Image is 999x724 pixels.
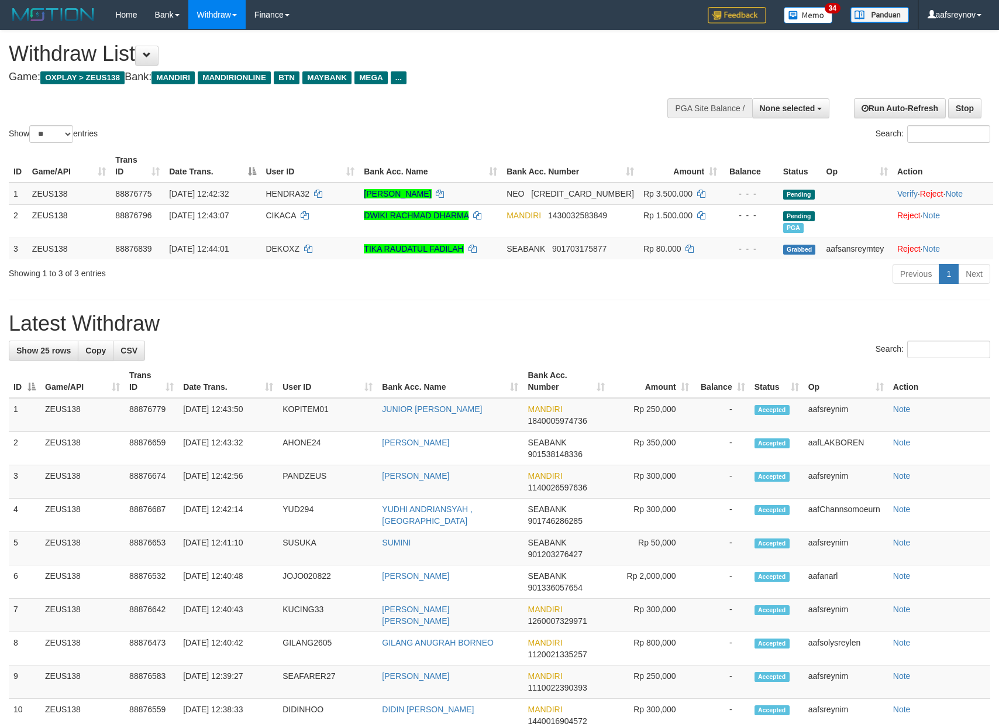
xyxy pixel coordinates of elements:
[354,71,388,84] span: MEGA
[528,550,582,559] span: Copy 901203276427 to clipboard
[169,211,229,220] span: [DATE] 12:43:07
[266,244,299,253] span: DEKOXZ
[125,632,178,665] td: 88876473
[364,189,431,198] a: [PERSON_NAME]
[528,483,587,492] span: Copy 1140026597636 to clipboard
[278,365,377,398] th: User ID: activate to sort column ascending
[783,245,816,255] span: Grabbed
[893,571,911,581] a: Note
[694,665,750,699] td: -
[528,450,582,459] span: Copy 901538148336 to clipboard
[907,125,990,143] input: Search:
[850,7,909,23] img: panduan.png
[9,238,27,259] td: 3
[9,6,98,23] img: MOTION_logo.png
[920,189,943,198] a: Reject
[945,189,963,198] a: Note
[40,565,125,599] td: ZEUS138
[643,244,681,253] span: Rp 80.000
[125,565,178,599] td: 88876532
[278,599,377,632] td: KUCING33
[9,398,40,432] td: 1
[169,244,229,253] span: [DATE] 12:44:01
[27,149,111,183] th: Game/API: activate to sort column ascending
[643,211,693,220] span: Rp 1.500.000
[694,632,750,665] td: -
[609,532,694,565] td: Rp 50,000
[893,705,911,714] a: Note
[548,211,607,220] span: Copy 1430032583849 to clipboard
[948,98,981,118] a: Stop
[9,42,654,66] h1: Withdraw List
[609,499,694,532] td: Rp 300,000
[822,149,893,183] th: Op: activate to sort column ascending
[302,71,352,84] span: MAYBANK
[528,571,566,581] span: SEABANK
[261,149,359,183] th: User ID: activate to sort column ascending
[125,499,178,532] td: 88876687
[893,638,911,647] a: Note
[120,346,137,355] span: CSV
[278,465,377,499] td: PANDZEUS
[16,346,71,355] span: Show 25 rows
[40,71,125,84] span: OXPLAY > ZEUS138
[528,438,566,447] span: SEABANK
[755,672,790,682] span: Accepted
[278,398,377,432] td: KOPITEM01
[178,665,278,699] td: [DATE] 12:39:27
[274,71,299,84] span: BTN
[125,465,178,499] td: 88876674
[178,532,278,565] td: [DATE] 12:41:10
[382,671,449,681] a: [PERSON_NAME]
[609,465,694,499] td: Rp 300,000
[9,71,654,83] h4: Game: Bank:
[609,599,694,632] td: Rp 300,000
[893,204,993,238] td: ·
[694,532,750,565] td: -
[40,365,125,398] th: Game/API: activate to sort column ascending
[278,632,377,665] td: GILANG2605
[528,705,562,714] span: MANDIRI
[822,238,893,259] td: aafsansreymtey
[804,465,888,499] td: aafsreynim
[783,223,804,233] span: Marked by aafsolysreylen
[778,149,822,183] th: Status
[609,665,694,699] td: Rp 250,000
[804,398,888,432] td: aafsreynim
[893,183,993,205] td: · ·
[115,244,151,253] span: 88876839
[9,665,40,699] td: 9
[609,398,694,432] td: Rp 250,000
[893,671,911,681] a: Note
[694,499,750,532] td: -
[897,211,921,220] a: Reject
[784,7,833,23] img: Button%20Memo.svg
[922,211,940,220] a: Note
[125,365,178,398] th: Trans ID: activate to sort column ascending
[755,572,790,582] span: Accepted
[528,650,587,659] span: Copy 1120021335257 to clipboard
[528,583,582,592] span: Copy 901336057654 to clipboard
[9,499,40,532] td: 4
[854,98,946,118] a: Run Auto-Refresh
[9,532,40,565] td: 5
[609,365,694,398] th: Amount: activate to sort column ascending
[825,3,840,13] span: 34
[804,599,888,632] td: aafsreynim
[694,365,750,398] th: Balance: activate to sort column ascending
[528,538,566,547] span: SEABANK
[722,149,778,183] th: Balance
[694,565,750,599] td: -
[667,98,752,118] div: PGA Site Balance /
[528,404,562,414] span: MANDIRI
[40,532,125,565] td: ZEUS138
[893,438,911,447] a: Note
[40,432,125,465] td: ZEUS138
[382,404,482,414] a: JUNIOR [PERSON_NAME]
[151,71,195,84] span: MANDIRI
[278,565,377,599] td: JOJO020822
[382,471,449,481] a: [PERSON_NAME]
[266,189,309,198] span: HENDRA32
[178,499,278,532] td: [DATE] 12:42:14
[755,405,790,415] span: Accepted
